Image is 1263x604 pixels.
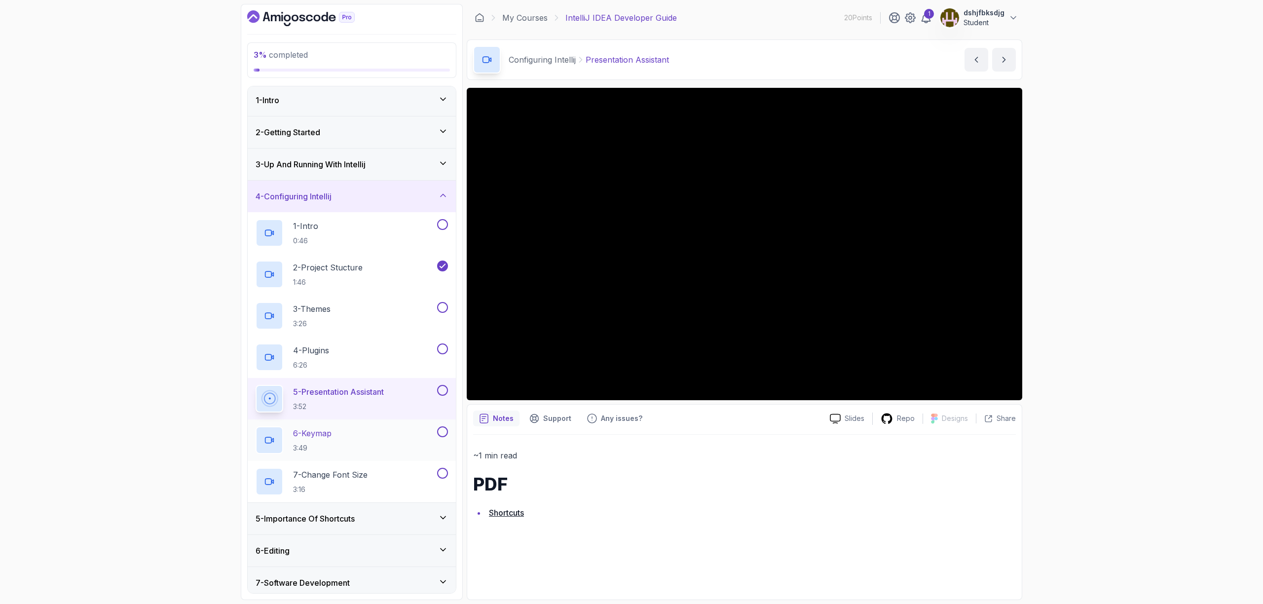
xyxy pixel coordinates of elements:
[248,181,456,212] button: 4-Configuring Intellij
[845,414,864,423] p: Slides
[248,149,456,180] button: 3-Up And Running With Intellij
[489,508,524,518] a: Shortcuts
[256,545,290,557] h3: 6 - Editing
[293,443,332,453] p: 3:49
[293,485,368,494] p: 3:16
[940,8,959,27] img: user profile image
[293,319,331,329] p: 3:26
[965,48,988,72] button: previous content
[293,469,368,481] p: 7 - Change Font Size
[586,54,669,66] p: Presentation Assistant
[254,50,308,60] span: completed
[247,10,377,26] a: Dashboard
[293,386,384,398] p: 5 - Presentation Assistant
[248,567,456,599] button: 7-Software Development
[873,413,923,425] a: Repo
[992,48,1016,72] button: next content
[897,414,915,423] p: Repo
[467,88,1022,400] iframe: 4 - Presentation Assistant
[942,414,968,423] p: Designs
[543,414,571,423] p: Support
[293,277,363,287] p: 1:46
[293,427,332,439] p: 6 - Keymap
[248,535,456,566] button: 6-Editing
[248,84,456,116] button: 1-Intro
[248,116,456,148] button: 2-Getting Started
[256,302,448,330] button: 3-Themes3:26
[523,411,577,426] button: Support button
[502,12,548,24] a: My Courses
[493,414,514,423] p: Notes
[997,414,1016,423] p: Share
[509,54,576,66] p: Configuring Intellij
[565,12,677,24] p: IntelliJ IDEA Developer Guide
[256,261,448,288] button: 2-Project Stucture1:46
[256,126,320,138] h3: 2 - Getting Started
[293,262,363,273] p: 2 - Project Stucture
[254,50,267,60] span: 3 %
[256,158,366,170] h3: 3 - Up And Running With Intellij
[293,402,384,412] p: 3:52
[256,94,279,106] h3: 1 - Intro
[256,577,350,589] h3: 7 - Software Development
[964,18,1004,28] p: Student
[473,411,520,426] button: notes button
[940,8,1018,28] button: user profile imagedshjfbksdjgStudent
[293,236,318,246] p: 0:46
[293,360,329,370] p: 6:26
[293,303,331,315] p: 3 - Themes
[581,411,648,426] button: Feedback button
[248,503,456,534] button: 5-Importance Of Shortcuts
[293,220,318,232] p: 1 - Intro
[256,219,448,247] button: 1-Intro0:46
[256,385,448,413] button: 5-Presentation Assistant3:52
[256,426,448,454] button: 6-Keymap3:49
[256,513,355,525] h3: 5 - Importance Of Shortcuts
[844,13,872,23] p: 20 Points
[256,190,332,202] h3: 4 - Configuring Intellij
[822,414,872,424] a: Slides
[964,8,1004,18] p: dshjfbksdjg
[475,13,484,23] a: Dashboard
[920,12,932,24] a: 1
[473,474,1016,494] h1: PDF
[601,414,642,423] p: Any issues?
[473,449,1016,462] p: ~1 min read
[293,344,329,356] p: 4 - Plugins
[256,343,448,371] button: 4-Plugins6:26
[924,9,934,19] div: 1
[976,414,1016,423] button: Share
[256,468,448,495] button: 7-Change Font Size3:16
